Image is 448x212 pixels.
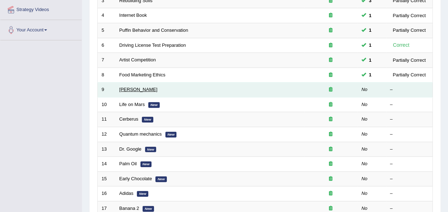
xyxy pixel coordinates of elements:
[366,71,374,79] span: You can still take this question
[119,191,134,196] a: Adidas
[366,56,374,64] span: You can still take this question
[0,20,82,38] a: Your Account
[390,41,412,49] div: Correct
[361,176,367,181] em: No
[119,102,145,107] a: Life on Mars
[366,12,374,19] span: You can still take this question
[98,8,115,23] td: 4
[119,42,186,48] a: Driving License Test Preparation
[308,131,354,138] div: Exam occurring question
[98,38,115,53] td: 6
[361,146,367,152] em: No
[390,146,428,153] div: –
[308,190,354,197] div: Exam occurring question
[361,87,367,92] em: No
[361,116,367,122] em: No
[145,147,156,152] em: New
[119,87,158,92] a: [PERSON_NAME]
[366,26,374,34] span: You can still take this question
[98,23,115,38] td: 5
[155,176,167,182] em: New
[119,116,138,122] a: Cerberus
[361,131,367,137] em: No
[390,131,428,138] div: –
[119,131,162,137] a: Quantum mechanics
[390,12,428,19] div: Partially Correct
[119,206,139,211] a: Banana 2
[165,132,177,137] em: New
[137,191,148,197] em: New
[361,161,367,166] em: No
[390,205,428,212] div: –
[119,72,165,77] a: Food Marketing Ethics
[308,42,354,49] div: Exam occurring question
[98,127,115,142] td: 12
[308,146,354,153] div: Exam occurring question
[390,86,428,93] div: –
[390,176,428,182] div: –
[98,171,115,186] td: 15
[361,191,367,196] em: No
[142,117,153,122] em: New
[119,27,188,33] a: Puffin Behavior and Conservation
[119,176,152,181] a: Early Chocolate
[119,161,137,166] a: Palm Oil
[308,116,354,123] div: Exam occurring question
[308,176,354,182] div: Exam occurring question
[308,101,354,108] div: Exam occurring question
[390,71,428,79] div: Partially Correct
[366,41,374,49] span: You can still take this question
[390,26,428,34] div: Partially Correct
[119,12,147,18] a: Internet Book
[119,146,141,152] a: Dr. Google
[119,57,156,62] a: Artist Competition
[308,72,354,79] div: Exam occurring question
[98,157,115,172] td: 14
[390,116,428,123] div: –
[98,82,115,97] td: 9
[308,205,354,212] div: Exam occurring question
[98,67,115,82] td: 8
[143,206,154,212] em: New
[98,97,115,112] td: 10
[308,57,354,64] div: Exam occurring question
[361,102,367,107] em: No
[390,190,428,197] div: –
[390,101,428,108] div: –
[98,112,115,127] td: 11
[361,206,367,211] em: No
[140,161,152,167] em: New
[390,56,428,64] div: Partially Correct
[308,161,354,167] div: Exam occurring question
[98,142,115,157] td: 13
[148,102,160,108] em: New
[308,27,354,34] div: Exam occurring question
[98,53,115,68] td: 7
[98,186,115,201] td: 16
[308,12,354,19] div: Exam occurring question
[390,161,428,167] div: –
[308,86,354,93] div: Exam occurring question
